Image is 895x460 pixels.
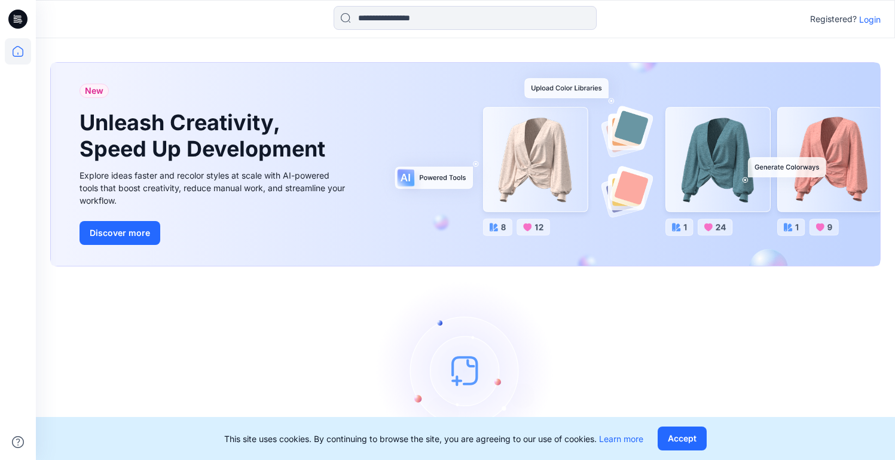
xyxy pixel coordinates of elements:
[85,84,103,98] span: New
[376,281,555,460] img: empty-state-image.svg
[80,110,331,161] h1: Unleash Creativity, Speed Up Development
[859,13,881,26] p: Login
[599,434,643,444] a: Learn more
[80,221,160,245] button: Discover more
[224,433,643,445] p: This site uses cookies. By continuing to browse the site, you are agreeing to our use of cookies.
[80,221,349,245] a: Discover more
[658,427,707,450] button: Accept
[80,169,349,207] div: Explore ideas faster and recolor styles at scale with AI-powered tools that boost creativity, red...
[810,12,857,26] p: Registered?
